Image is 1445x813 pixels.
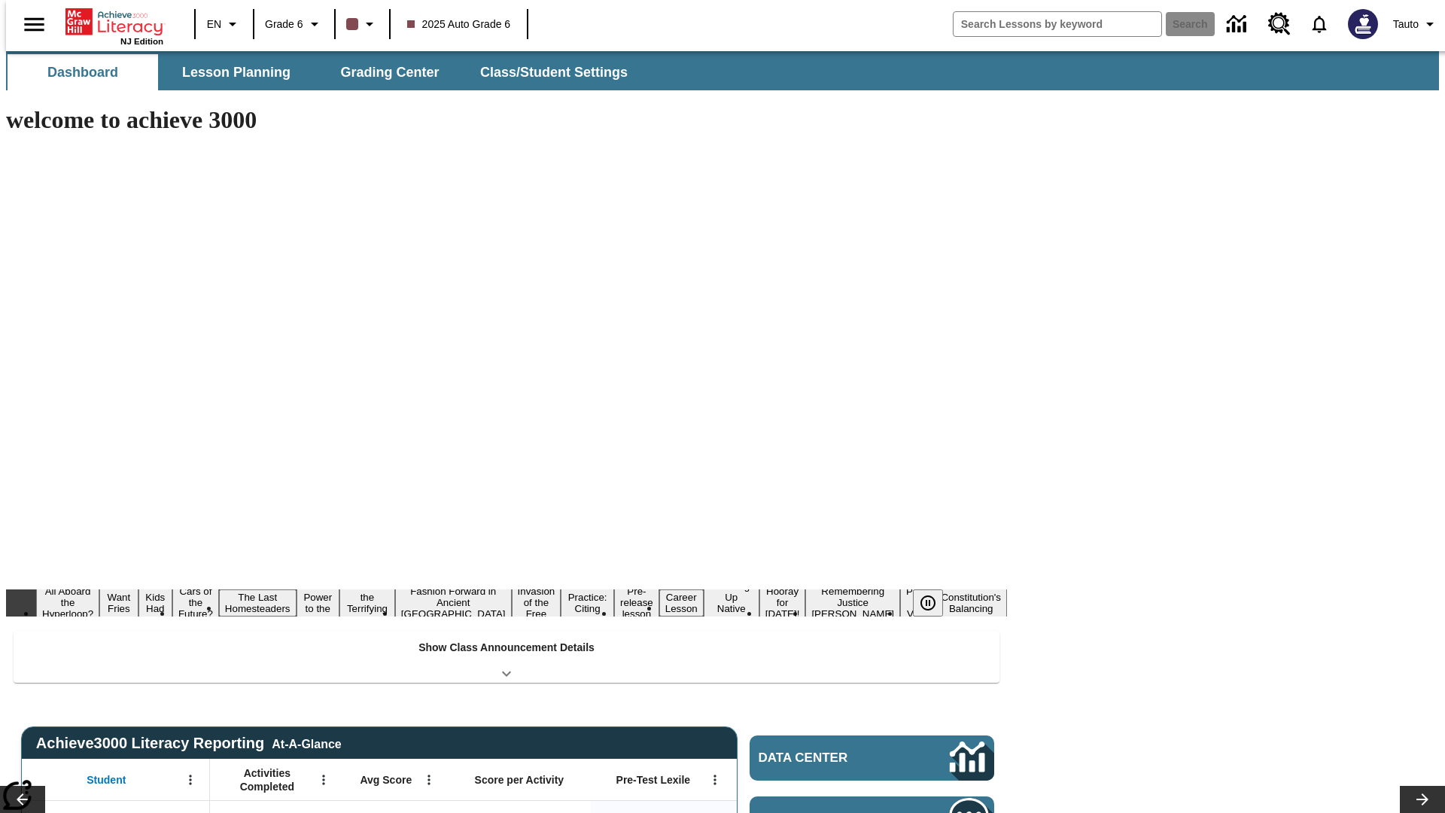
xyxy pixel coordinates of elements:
span: 2025 Auto Grade 6 [407,17,511,32]
button: Lesson carousel, Next [1400,786,1445,813]
button: Slide 1 All Aboard the Hyperloop? [36,583,99,622]
div: At-A-Glance [272,735,341,751]
div: Show Class Announcement Details [14,631,999,683]
button: Grade: Grade 6, Select a grade [259,11,330,38]
a: Notifications [1300,5,1339,44]
button: Slide 17 The Constitution's Balancing Act [935,578,1007,628]
button: Open side menu [12,2,56,47]
div: SubNavbar [6,54,641,90]
button: Slide 12 Career Lesson [659,589,704,617]
button: Language: EN, Select a language [200,11,248,38]
button: Class color is dark brown. Change class color [340,11,385,38]
a: Data Center [750,735,994,781]
span: Activities Completed [218,766,317,793]
span: Data Center [759,751,899,766]
button: Slide 2 Do You Want Fries With That? [99,567,138,639]
button: Slide 8 Fashion Forward in Ancient Rome [395,583,512,622]
span: Grade 6 [265,17,303,32]
button: Slide 3 Dirty Jobs Kids Had To Do [138,567,172,639]
span: Avg Score [360,773,412,787]
a: Data Center [1218,4,1259,45]
div: Home [65,5,163,46]
button: Slide 9 The Invasion of the Free CD [512,572,561,633]
button: Slide 10 Mixed Practice: Citing Evidence [561,578,614,628]
button: Slide 13 Cooking Up Native Traditions [704,578,759,628]
span: Lesson Planning [182,64,291,81]
div: SubNavbar [6,51,1439,90]
button: Class/Student Settings [468,54,640,90]
span: Grading Center [340,64,439,81]
button: Slide 6 Solar Power to the People [297,578,340,628]
span: Tauto [1393,17,1419,32]
a: Home [65,7,163,37]
button: Slide 4 Cars of the Future? [172,583,219,622]
button: Open Menu [418,769,440,791]
span: Pre-Test Lexile [616,773,691,787]
span: Student [87,773,126,787]
button: Slide 15 Remembering Justice O'Connor [805,583,900,622]
p: Show Class Announcement Details [418,640,595,656]
button: Slide 7 Attack of the Terrifying Tomatoes [339,578,395,628]
button: Open Menu [179,769,202,791]
span: NJ Edition [120,37,163,46]
button: Pause [913,589,943,617]
span: EN [207,17,221,32]
button: Grading Center [315,54,465,90]
button: Open Menu [704,769,726,791]
button: Slide 14 Hooray for Constitution Day! [759,583,806,622]
button: Slide 11 Pre-release lesson [614,583,659,622]
button: Dashboard [8,54,158,90]
button: Open Menu [312,769,335,791]
a: Resource Center, Will open in new tab [1259,4,1300,44]
button: Select a new avatar [1339,5,1387,44]
span: Class/Student Settings [480,64,628,81]
span: Achieve3000 Literacy Reporting [36,735,342,752]
h1: welcome to achieve 3000 [6,106,1007,134]
button: Slide 16 Point of View [900,583,935,622]
span: Dashboard [47,64,118,81]
div: Pause [913,589,958,617]
button: Profile/Settings [1387,11,1445,38]
button: Lesson Planning [161,54,312,90]
input: search field [954,12,1161,36]
span: Score per Activity [475,773,564,787]
button: Slide 5 The Last Homesteaders [219,589,297,617]
img: Avatar [1348,9,1378,39]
